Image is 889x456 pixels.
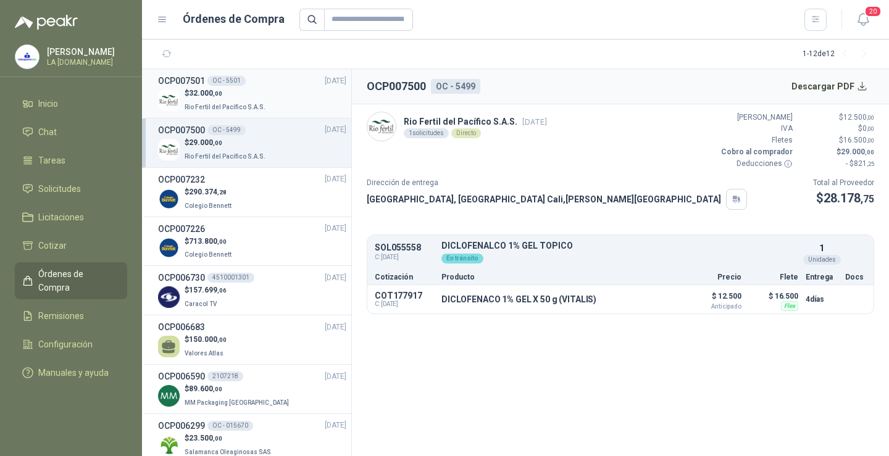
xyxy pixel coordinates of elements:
img: Company Logo [367,112,396,141]
p: $ 12.500 [680,289,741,310]
span: ,00 [213,386,222,392]
p: Flete [749,273,798,281]
p: - $ [800,158,874,170]
span: 821 [854,159,874,168]
p: IVA [719,123,793,135]
p: $ [185,88,268,99]
span: ,75 [861,193,874,205]
span: 290.374 [189,188,227,196]
span: ,00 [867,137,874,144]
span: [DATE] [325,321,346,333]
h3: OCP007500 [158,123,205,137]
p: DICLOFENALCO 1% GEL TOPICO [441,241,798,251]
a: Remisiones [15,304,127,328]
p: Total al Proveedor [813,177,874,189]
span: ,00 [867,114,874,121]
div: OC - 5501 [207,76,246,86]
a: Tareas [15,149,127,172]
p: $ [800,135,874,146]
img: Company Logo [158,237,180,259]
span: 150.000 [189,335,227,344]
h3: OCP007232 [158,173,205,186]
span: [DATE] [325,223,346,234]
span: Colegio Bennett [185,251,232,258]
img: Logo peakr [15,15,78,30]
div: Unidades [803,255,841,265]
h2: OCP007500 [367,78,426,95]
span: ,25 [867,160,874,167]
span: Manuales y ayuda [38,366,109,379]
span: 713.800 [189,237,227,246]
span: Licitaciones [38,210,84,224]
a: OCP007500OC - 5499[DATE] Company Logo$29.000,00Rio Fertil del Pacífico S.A.S. [158,123,346,162]
p: 4 días [806,292,838,307]
div: Flex [781,301,798,311]
p: $ [185,433,273,444]
span: Inicio [38,97,58,110]
p: SOL055558 [375,243,434,252]
span: Solicitudes [38,182,81,196]
span: Configuración [38,338,93,351]
a: Órdenes de Compra [15,262,127,299]
p: [GEOGRAPHIC_DATA], [GEOGRAPHIC_DATA] Cali , [PERSON_NAME][GEOGRAPHIC_DATA] [367,193,721,206]
span: 157.699 [189,286,227,294]
p: [PERSON_NAME] [719,112,793,123]
p: Deducciones [719,158,793,170]
img: Company Logo [158,434,180,456]
span: ,00 [213,90,222,97]
span: Salamanca Oleaginosas SAS [185,449,271,455]
a: OCP0065902107218[DATE] Company Logo$89.600,00MM Packaging [GEOGRAPHIC_DATA] [158,370,346,408]
a: Solicitudes [15,177,127,201]
div: 2107218 [207,371,243,381]
span: 29.000 [841,147,874,156]
a: OCP0067304510001301[DATE] Company Logo$157.699,06Caracol TV [158,271,346,310]
span: Anticipado [680,304,741,310]
span: ,06 [217,287,227,294]
a: OCP007501OC - 5501[DATE] Company Logo$32.000,00Rio Fertil del Pacífico S.A.S. [158,74,346,113]
h3: OCP006730 [158,271,205,284]
h3: OCP007226 [158,222,205,236]
img: Company Logo [158,89,180,111]
p: 1 [819,241,824,255]
p: Cobro al comprador [719,146,793,158]
img: Company Logo [158,139,180,160]
span: 28.178 [824,191,874,205]
span: C: [DATE] [375,301,434,308]
span: Rio Fertil del Pacífico S.A.S. [185,153,265,160]
p: Dirección de entrega [367,177,747,189]
p: $ [185,137,268,149]
p: $ [185,334,227,346]
div: 4510001301 [207,273,254,283]
p: Docs [845,273,866,281]
span: C: [DATE] [375,252,434,262]
p: DICLOFENACO 1% GEL X 50 g (VITALIS) [441,294,596,304]
span: 0 [862,124,874,133]
h3: OCP006683 [158,320,205,334]
div: OC - 5499 [431,79,480,94]
h3: OCP007501 [158,74,205,88]
span: Colegio Bennett [185,202,232,209]
span: 32.000 [189,89,222,97]
p: $ [185,186,234,198]
span: Órdenes de Compra [38,267,115,294]
a: OCP006683[DATE] $150.000,00Valores Atlas [158,320,346,359]
button: 20 [852,9,874,31]
span: [DATE] [325,272,346,284]
img: Company Logo [158,188,180,210]
span: ,00 [865,149,874,155]
span: 89.600 [189,384,222,393]
div: 1 solicitudes [404,128,449,138]
p: Fletes [719,135,793,146]
a: Configuración [15,333,127,356]
h3: OCP006299 [158,419,205,433]
img: Company Logo [15,45,39,68]
div: OC - 5499 [207,125,246,135]
span: 29.000 [189,138,222,147]
p: $ [185,383,291,395]
span: [DATE] [325,124,346,136]
a: Licitaciones [15,205,127,229]
h3: OCP006590 [158,370,205,383]
span: Caracol TV [185,301,217,307]
span: ,28 [217,189,227,196]
div: En tránsito [441,254,483,263]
